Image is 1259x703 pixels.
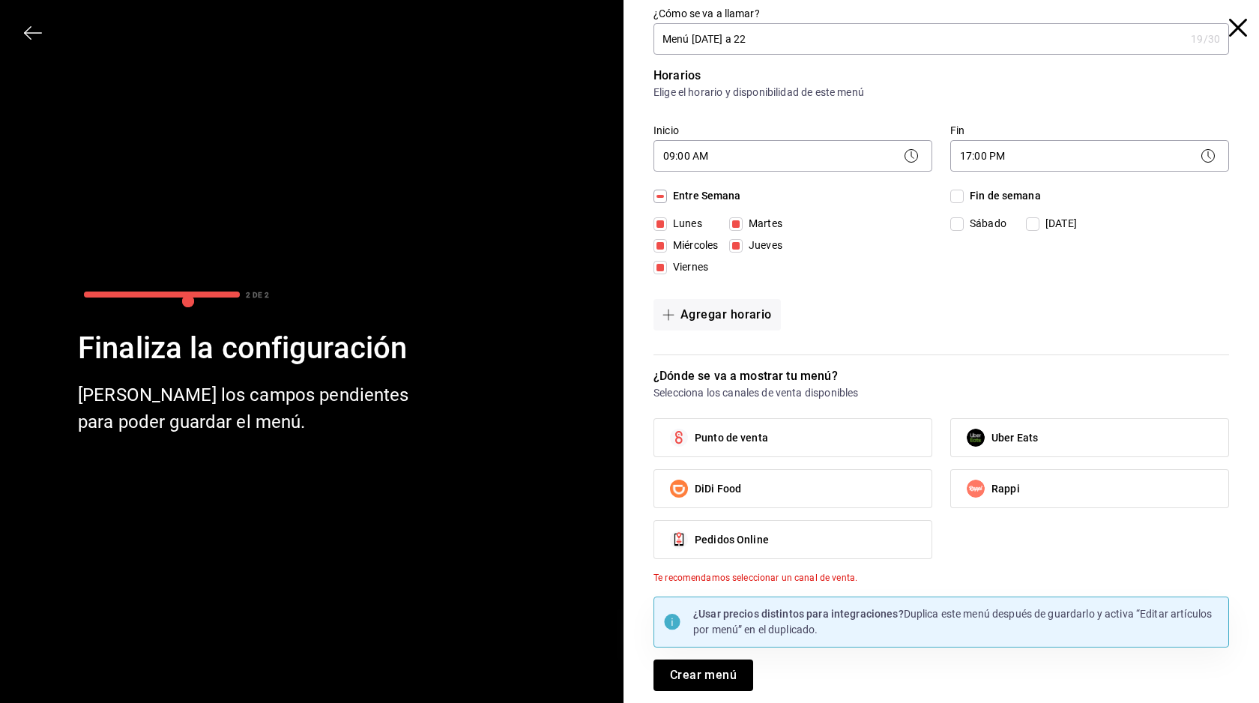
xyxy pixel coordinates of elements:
span: Lunes [667,216,702,232]
label: Fin [950,125,1229,136]
p: Selecciona los canales de venta disponibles [653,385,1229,400]
p: Horarios [653,67,1229,85]
span: Pedidos Online [695,532,769,548]
span: DiDi Food [695,481,741,497]
button: Crear menú [653,660,753,691]
span: Rappi [991,481,1020,497]
span: Jueves [743,238,782,253]
div: 17:00 PM [950,140,1229,172]
div: 09:00 AM [653,140,932,172]
span: Miércoles [667,238,718,253]
div: Te recomendamos seleccionar un canal de venta. [653,571,1229,585]
span: Punto de venta [695,430,768,446]
p: Duplica este menú después de guardarlo y activa “Editar artículos por menú” en el duplicado. [693,606,1219,638]
span: [DATE] [1039,216,1077,232]
span: Uber Eats [991,430,1038,446]
span: Sábado [964,216,1006,232]
label: ¿Cómo se va a llamar? [653,8,1229,19]
span: Entre Semana [667,188,741,204]
button: Agregar horario [653,299,781,331]
div: 2 DE 2 [246,289,269,301]
strong: ¿Usar precios distintos para integraciones? [693,608,904,620]
div: Finaliza la configuración [78,328,414,369]
span: Fin de semana [964,188,1041,204]
p: Elige el horario y disponibilidad de este menú [653,85,1229,100]
div: 19 /30 [1191,31,1220,46]
label: Inicio [653,125,932,136]
span: Martes [743,216,782,232]
p: ¿Dónde se va a mostrar tu menú? [653,367,1229,385]
span: Viernes [667,259,708,275]
div: [PERSON_NAME] los campos pendientes para poder guardar el menú. [78,381,414,435]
